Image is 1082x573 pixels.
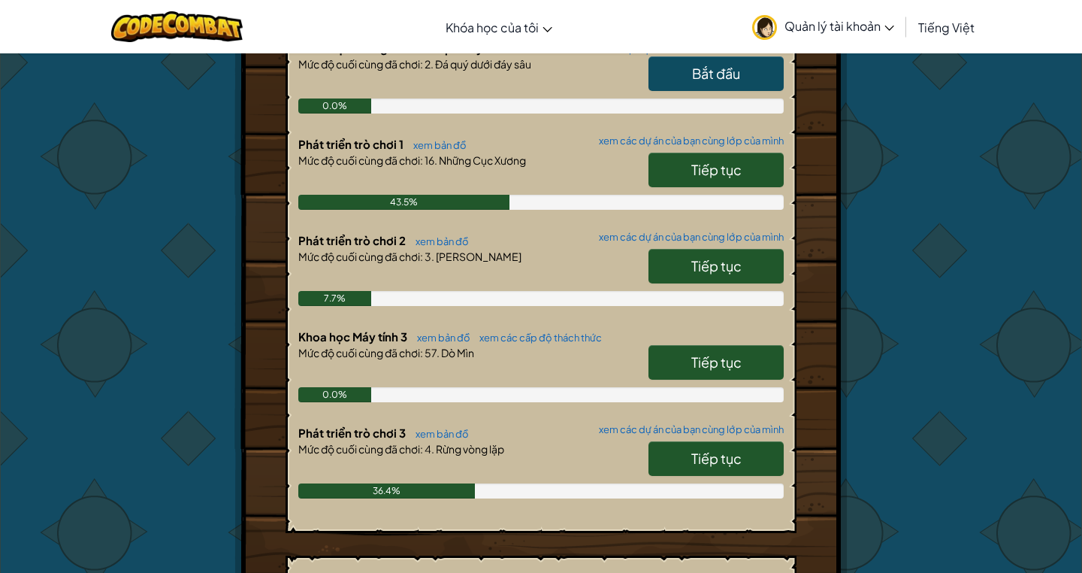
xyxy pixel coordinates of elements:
span: Tiếng Việt [918,20,975,35]
a: Khóa học của tôi [438,7,560,47]
a: xem bản đồ [410,332,470,344]
a: xem bản đồ [406,139,467,151]
span: Dò Mìn [440,346,474,359]
span: 4. [423,442,434,456]
span: Mức độ cuối cùng đã chơi [298,153,420,167]
span: Mức độ cuối cùng đã chơi [298,250,420,263]
span: [PERSON_NAME] [434,250,521,263]
span: : [420,250,423,263]
span: : [420,57,423,71]
span: Tiếp tục [691,161,742,178]
span: Phát triển trò chơi 2 [298,233,408,247]
span: 16. [423,153,437,167]
div: 0.0% [298,99,371,114]
span: Bắt đầu [692,65,740,82]
span: Tiếp tục [691,353,742,371]
span: Quản lý tài khoản [784,18,894,34]
a: xem các dự án của bạn cùng lớp của mình [591,136,784,146]
span: Rừng vòng lặp [434,442,504,456]
span: Mức độ cuối cùng đã chơi [298,57,420,71]
a: xem các dự án của bạn cùng lớp của mình [591,232,784,242]
span: Khóa học của tôi [446,20,539,35]
span: 3. [423,250,434,263]
span: Những Cục Xương [437,153,526,167]
a: Quản lý tài khoản [745,3,902,50]
a: xem các cấp độ thách thức [472,332,602,344]
div: 0.0% [298,387,371,402]
span: 57. [423,346,440,359]
span: Mức độ cuối cùng đã chơi [298,346,420,359]
a: xem bản đồ [408,428,469,440]
span: Đá quý dưới đáy sâu [434,57,531,71]
span: 2. [423,57,434,71]
div: 43.5% [298,195,509,210]
span: : [420,442,423,456]
span: Phát triển trò chơi 1 [298,137,406,151]
span: Tiếp tục [691,257,742,274]
span: Khoa học Máy tính 3 [298,329,410,344]
span: Mức độ cuối cùng đã chơi [298,442,420,456]
img: CodeCombat logo [111,11,243,42]
img: avatar [752,15,777,40]
div: 36.4% [298,484,475,499]
div: 7.7% [298,291,371,306]
span: : [420,346,423,359]
span: Phát triển trò chơi 3 [298,426,408,440]
a: xem các dự án của bạn cùng lớp của mình [591,425,784,435]
a: Tiếng Việt [911,7,982,47]
span: Tiếp tục [691,450,742,467]
a: xem bản đồ [408,235,469,247]
span: : [420,153,423,167]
